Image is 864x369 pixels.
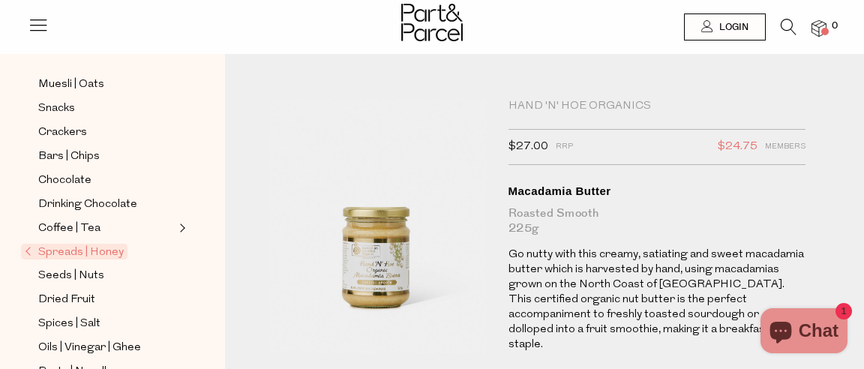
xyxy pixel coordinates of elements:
span: 0 [828,19,841,33]
span: $27.00 [508,137,548,157]
a: Bars | Chips [38,147,175,166]
img: Macadamia Butter [270,99,486,354]
span: Bars | Chips [38,148,100,166]
span: Spices | Salt [38,315,100,333]
span: Dried Fruit [38,291,95,309]
a: Crackers [38,123,175,142]
button: Expand/Collapse Coffee | Tea [175,219,186,237]
a: Chocolate [38,171,175,190]
span: Spreads | Honey [21,244,127,259]
span: Login [715,21,748,34]
span: RRP [556,137,573,157]
div: Roasted Smooth 225g [508,206,805,236]
span: Chocolate [38,172,91,190]
div: Hand 'n' Hoe Organics [508,99,805,114]
img: Part&Parcel [401,4,463,41]
span: Members [765,137,805,157]
a: Oils | Vinegar | Ghee [38,338,175,357]
a: Spreads | Honey [25,243,175,261]
span: Drinking Chocolate [38,196,137,214]
a: Muesli | Oats [38,75,175,94]
a: Spices | Salt [38,314,175,333]
p: Go nutty with this creamy, satiating and sweet macadamia butter which is harvested by hand, using... [508,247,805,352]
span: Crackers [38,124,87,142]
a: Drinking Chocolate [38,195,175,214]
a: Seeds | Nuts [38,266,175,285]
a: Dried Fruit [38,290,175,309]
a: Snacks [38,99,175,118]
span: $24.75 [718,137,757,157]
a: 0 [811,20,826,36]
span: Snacks [38,100,75,118]
a: Login [684,13,766,40]
a: Coffee | Tea [38,219,175,238]
span: Coffee | Tea [38,220,100,238]
span: Oils | Vinegar | Ghee [38,339,141,357]
span: Seeds | Nuts [38,267,104,285]
div: Macadamia Butter [508,184,805,199]
inbox-online-store-chat: Shopify online store chat [756,308,852,357]
span: Muesli | Oats [38,76,104,94]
